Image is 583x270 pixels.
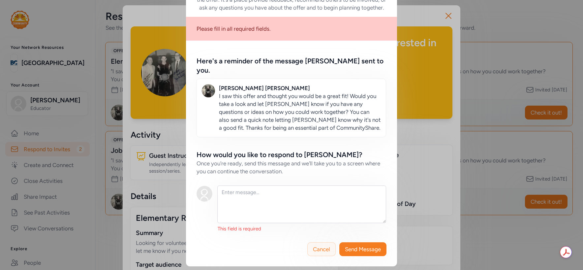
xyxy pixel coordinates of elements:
[219,92,381,132] p: I saw this offer and thought you would be a great fit! Would you take a look and let [PERSON_NAME...
[219,84,310,92] div: [PERSON_NAME] [PERSON_NAME]
[307,242,336,256] button: Cancel
[197,56,386,75] div: Here's a reminder of the message [PERSON_NAME] sent to you.
[345,245,381,253] span: Send Message
[218,225,386,232] div: This field is required
[339,242,386,256] button: Send Message
[202,84,215,97] img: Avatar
[197,159,386,175] div: Once you're ready, send this message and we'll take you to a screen where you can continue the co...
[186,17,397,41] div: Please fill in all required fields.
[197,186,212,202] img: Avatar
[313,245,330,253] span: Cancel
[197,150,362,159] div: How would you like to respond to [PERSON_NAME]?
